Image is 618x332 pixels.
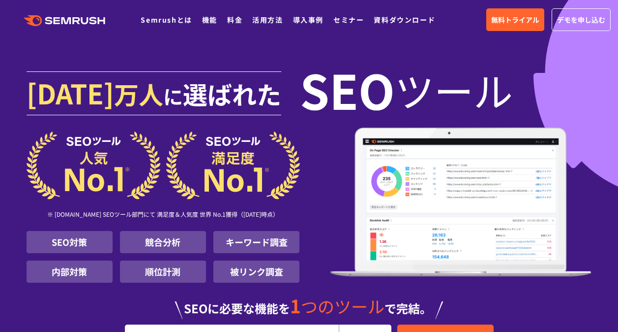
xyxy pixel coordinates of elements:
li: SEO対策 [27,231,113,253]
a: 導入事例 [293,15,324,25]
li: 競合分析 [120,231,206,253]
span: [DATE] [27,73,114,112]
a: 活用方法 [252,15,283,25]
div: ※ [DOMAIN_NAME] SEOツール部門にて 満足度＆人気度 世界 No.1獲得（[DATE]時点） [27,199,300,231]
span: つのツール [301,294,384,318]
span: ツール [395,70,513,109]
span: に [163,82,183,110]
span: 無料トライアル [491,14,539,25]
span: で完結。 [384,299,432,317]
li: キーワード調査 [213,231,299,253]
span: 選ばれた [183,76,281,111]
div: SEOに必要な機能を [27,287,592,319]
a: Semrushとは [141,15,192,25]
li: 内部対策 [27,261,113,283]
span: デモを申し込む [557,14,605,25]
a: デモを申し込む [552,8,611,31]
a: 無料トライアル [486,8,544,31]
li: 被リンク調査 [213,261,299,283]
span: SEO [300,70,395,109]
span: 万人 [114,76,163,111]
a: 機能 [202,15,217,25]
a: 料金 [227,15,242,25]
a: セミナー [333,15,364,25]
span: 1 [290,292,301,319]
li: 順位計測 [120,261,206,283]
a: 資料ダウンロード [374,15,435,25]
